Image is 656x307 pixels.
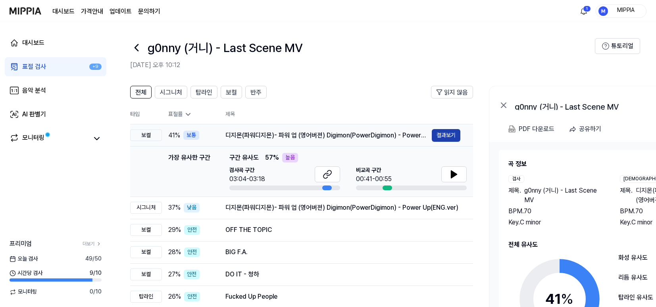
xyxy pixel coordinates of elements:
[508,175,524,183] div: 검사
[90,269,102,277] span: 9 / 10
[226,88,237,97] span: 보컬
[10,269,42,277] span: 시간당 검사
[81,7,103,16] button: 가격안내
[22,133,44,144] div: 모니터링
[598,6,608,16] img: profile
[225,225,460,235] div: OFF THE TOPIC
[160,88,182,97] span: 시그니처
[52,7,75,16] a: 대시보드
[229,174,265,184] div: 03:04-03:18
[225,247,460,257] div: BIG F.A.
[148,39,302,56] h1: g0nny (거니) - Last Scene MV
[130,246,162,258] div: 보컬
[356,174,392,184] div: 00:41-00:55
[83,241,102,247] a: 더보기
[130,291,162,303] div: 탑라인
[130,202,162,214] div: 시그니처
[130,129,162,141] div: 보컬
[183,131,199,140] div: 보통
[5,105,106,124] a: AI 판별기
[10,133,89,144] a: 모니터링
[184,292,200,301] div: 안전
[184,270,200,279] div: 안전
[130,60,595,70] h2: [DATE] 오후 10:12
[184,203,200,212] div: 낮음
[5,33,106,52] a: 대시보드
[190,86,217,98] button: 탑라인
[155,86,187,98] button: 시그니처
[168,292,181,301] span: 26 %
[225,270,460,279] div: DO IT - 청하
[130,268,162,280] div: 보컬
[10,255,38,263] span: 오늘 검사
[250,88,262,97] span: 반주
[519,124,554,134] div: PDF 다운로드
[356,166,392,174] span: 비교곡 구간
[168,247,181,257] span: 28 %
[583,6,591,12] div: 1
[130,224,162,236] div: 보컬
[508,186,521,205] span: 제목 .
[524,186,604,205] span: g0nny (거니) - Last Scene MV
[168,153,210,190] div: 가장 유사한 구간
[135,88,146,97] span: 전체
[507,121,556,137] button: PDF 다운로드
[130,86,152,98] button: 전체
[168,225,181,235] span: 29 %
[90,288,102,296] span: 0 / 10
[5,81,106,100] a: 음악 분석
[579,124,601,134] div: 공유하기
[22,110,46,119] div: AI 판별기
[22,86,46,95] div: 음악 분석
[110,7,132,16] a: 업데이트
[168,270,181,279] span: 27 %
[595,38,640,54] button: 튜토리얼
[620,186,633,205] span: 제목 .
[579,6,589,16] img: 알림
[22,62,46,71] div: 표절 검사
[168,110,213,118] div: 표절률
[596,4,646,18] button: profileMIPPIA
[265,153,279,162] span: 57 %
[221,86,242,98] button: 보컬
[168,203,181,212] span: 37 %
[431,86,473,98] button: 읽지 않음
[508,218,604,227] div: Key. C minor
[508,126,516,133] img: PDF Download
[130,105,162,124] th: 타입
[566,121,608,137] button: 공유하기
[22,38,44,48] div: 대시보드
[138,7,160,16] a: 문의하기
[168,131,180,140] span: 41 %
[229,166,265,174] span: 검사곡 구간
[610,6,641,15] div: MIPPIA
[184,225,200,235] div: 안전
[444,88,468,97] span: 읽지 않음
[229,153,259,162] span: 구간 유사도
[5,57,106,76] a: 표절 검사+9
[225,203,460,212] div: 디지몬(파워디지몬)- 파워 업 (영어버젼) Digimon(PowerDigimon) - Power Up(ENG.ver)
[432,129,460,142] button: 결과보기
[225,292,460,301] div: Fucked Up People
[225,105,473,124] th: 제목
[245,86,267,98] button: 반주
[508,207,604,216] div: BPM. 70
[282,153,298,162] div: 높음
[577,5,590,17] button: 알림1
[10,288,37,296] span: 모니터링
[10,239,32,249] span: 프리미엄
[196,88,212,97] span: 탑라인
[85,255,102,263] span: 49 / 50
[184,247,200,257] div: 안전
[225,131,432,140] div: 디지몬(파워디지몬)- 파워 업 (영어버젼) Digimon(PowerDigimon) - Power Up(ENG.ver)
[89,64,102,70] div: +9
